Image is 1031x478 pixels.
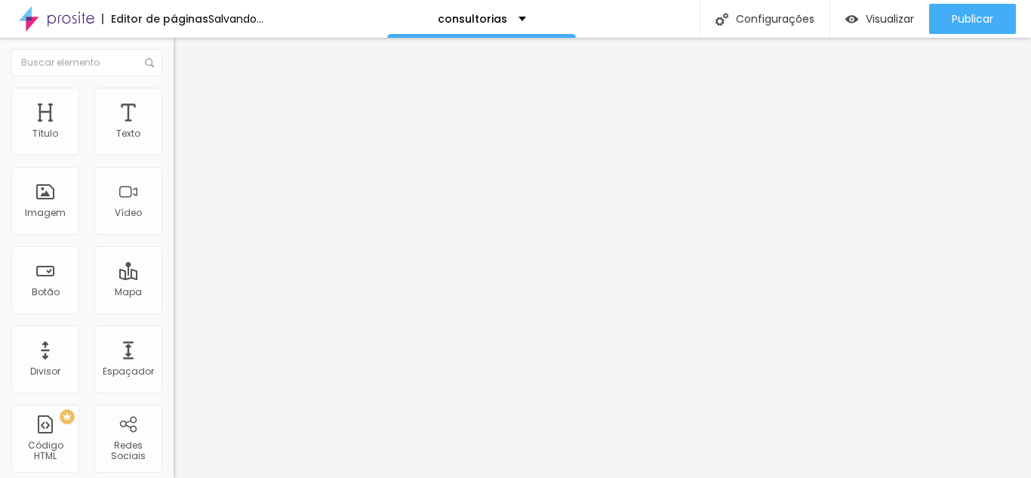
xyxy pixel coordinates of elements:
[830,4,929,34] button: Visualizar
[111,11,208,26] font: Editor de páginas
[32,127,58,140] font: Título
[929,4,1016,34] button: Publicar
[845,13,858,26] img: view-1.svg
[111,439,146,462] font: Redes Sociais
[438,11,507,26] font: consultorias
[115,206,142,219] font: Vídeo
[28,439,63,462] font: Código HTML
[116,127,140,140] font: Texto
[11,49,162,76] input: Buscar elemento
[952,11,993,26] font: Publicar
[716,13,728,26] img: Ícone
[866,11,914,26] font: Visualizar
[208,14,263,24] div: Salvando...
[103,365,154,378] font: Espaçador
[32,285,60,298] font: Botão
[145,58,154,67] img: Ícone
[736,11,814,26] font: Configurações
[25,206,66,219] font: Imagem
[115,285,142,298] font: Mapa
[30,365,60,378] font: Divisor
